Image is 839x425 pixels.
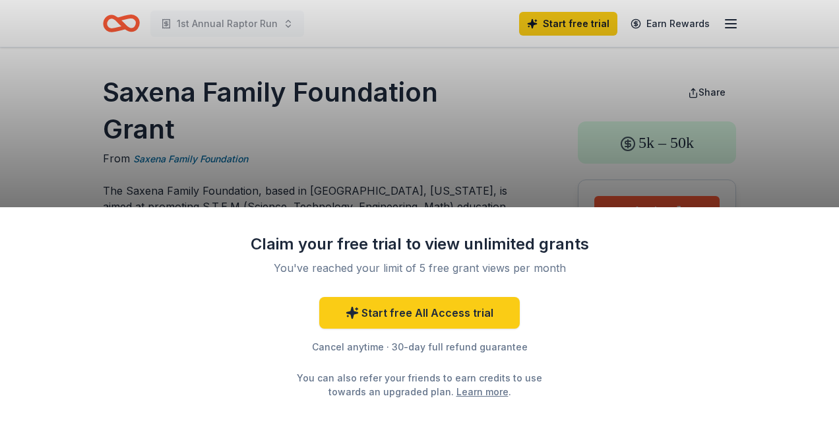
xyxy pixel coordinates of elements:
[456,385,509,399] a: Learn more
[248,339,591,355] div: Cancel anytime · 30-day full refund guarantee
[285,371,554,399] div: You can also refer your friends to earn credits to use towards an upgraded plan. .
[248,234,591,255] div: Claim your free trial to view unlimited grants
[319,297,520,329] a: Start free All Access trial
[264,260,575,276] div: You've reached your limit of 5 free grant views per month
